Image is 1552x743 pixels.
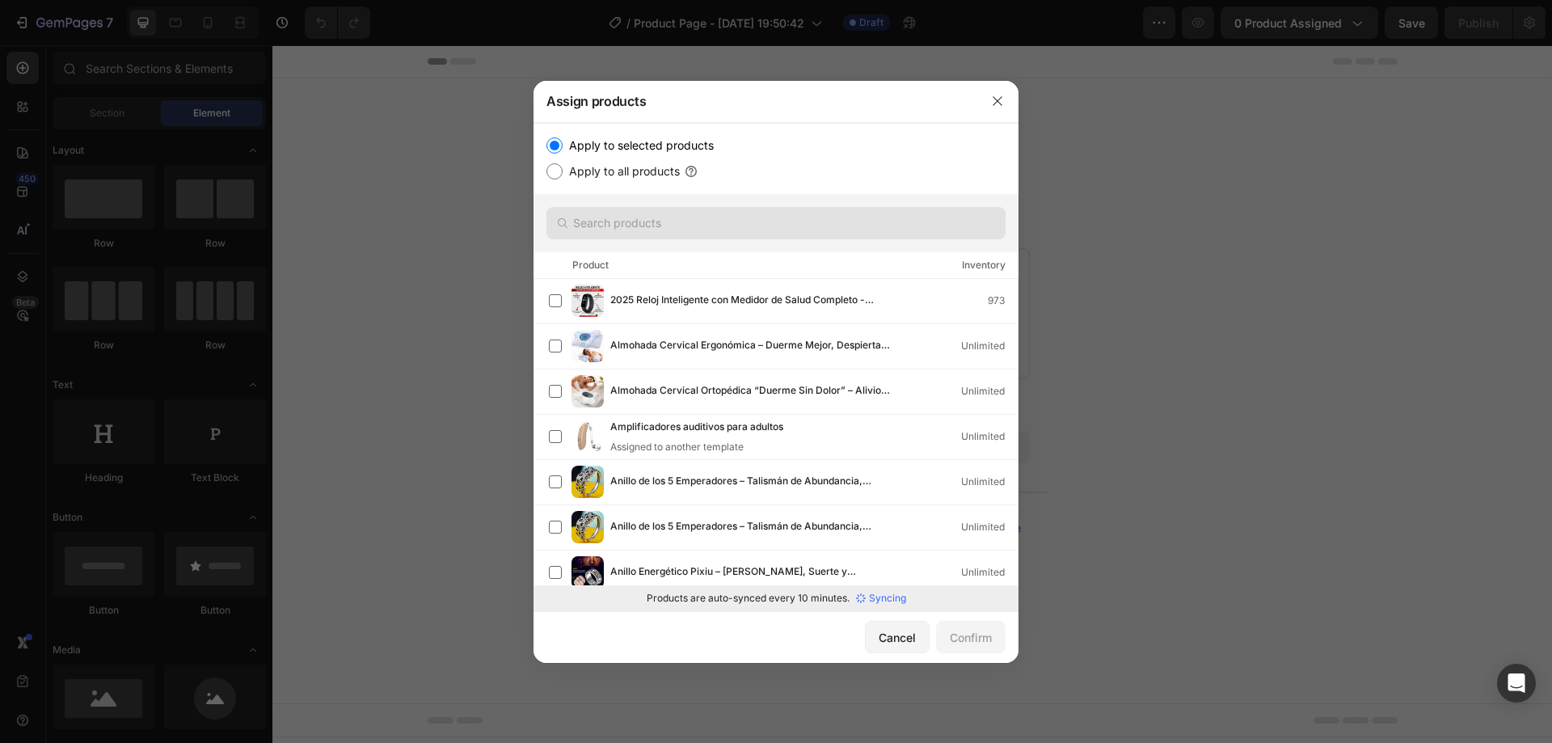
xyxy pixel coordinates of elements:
button: Add elements [643,386,757,418]
div: Assign products [533,80,976,122]
div: /> [533,123,1018,611]
img: product-img [571,375,604,407]
span: Anillo de los 5 Emperadores – Talismán de Abundancia, Energía y Protección [610,518,892,536]
p: Products are auto-synced every 10 minutes. [647,591,850,606]
img: product-img [571,420,604,453]
img: product-img [571,466,604,498]
div: Inventory [962,257,1006,273]
div: 973 [988,293,1018,309]
button: Cancel [865,621,930,653]
label: Apply to all products [563,162,680,181]
img: product-img [571,511,604,543]
img: product-img [571,285,604,317]
div: Open Intercom Messenger [1497,664,1536,703]
input: Search products [546,207,1006,239]
div: Product [572,257,609,273]
div: Unlimited [961,519,1018,535]
button: Confirm [936,621,1006,653]
div: Start with Generating from URL or image [531,476,749,489]
img: product-img [571,330,604,362]
div: Cancel [879,629,916,646]
span: Amplificadores auditivos para adultos [610,419,783,437]
span: Almohada Cervical Ortopédica “Duerme Sin Dolor” – Alivio para Cuello y Espalda [610,382,892,400]
div: Unlimited [961,564,1018,580]
p: Syncing [869,591,906,606]
img: product-img [571,556,604,589]
div: Unlimited [961,428,1018,445]
span: Anillo de los 5 Emperadores – Talismán de Abundancia, Energía y Protección [610,473,892,491]
div: Unlimited [961,383,1018,399]
div: Unlimited [961,338,1018,354]
span: Almohada Cervical Ergonómica – Duerme Mejor, Despierta Sin Dolor [610,337,892,355]
div: Unlimited [961,474,1018,490]
span: 2025 Reloj Inteligente con Medidor de Salud Completo - Envío gratis [610,292,892,310]
div: Start with Sections from sidebar [542,353,738,373]
span: Anillo Energético Pixiu – [PERSON_NAME], Suerte y Protección [610,564,892,581]
button: Add sections [523,386,634,418]
div: Confirm [950,629,992,646]
div: Assigned to another template [610,440,809,454]
label: Apply to selected products [563,136,714,155]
